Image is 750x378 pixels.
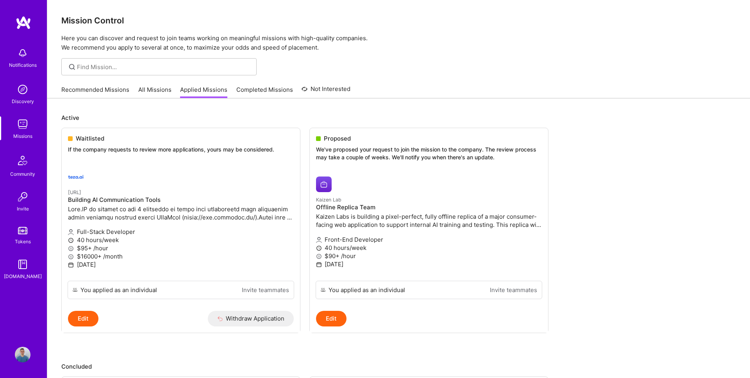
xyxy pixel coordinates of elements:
[490,286,537,294] a: Invite teammates
[18,227,27,234] img: tokens
[329,286,405,294] div: You applied as an individual
[68,146,294,153] p: If the company requests to review more applications, yours may be considered.
[68,262,74,268] i: icon Calendar
[15,257,30,272] img: guide book
[77,63,251,71] input: Find Mission...
[68,254,74,260] i: icon MoneyGray
[68,196,294,203] h4: Building AI Communication Tools
[61,34,736,52] p: Here you can discover and request to join teams working on meaningful missions with high-quality ...
[302,84,350,98] a: Not Interested
[61,16,736,25] h3: Mission Control
[80,286,157,294] div: You applied as an individual
[68,169,84,185] img: teza.ai company logo
[324,134,351,143] span: Proposed
[180,86,227,98] a: Applied Missions
[316,262,322,267] i: icon Calendar
[316,237,322,243] i: icon Applicant
[15,189,30,205] img: Invite
[13,151,32,170] img: Community
[316,212,542,229] p: Kaizen Labs is building a pixel-perfect, fully offline replica of a major consumer-facing web app...
[68,236,294,244] p: 40 hours/week
[15,116,30,132] img: teamwork
[76,134,104,143] span: Waitlisted
[13,132,32,140] div: Missions
[68,246,74,251] i: icon MoneyGray
[68,189,81,195] small: [URL]
[9,61,37,69] div: Notifications
[316,146,542,161] p: We've proposed your request to join the mission to the company. The review process may take a cou...
[15,347,30,362] img: User Avatar
[316,311,346,326] button: Edit
[316,245,322,251] i: icon Clock
[15,45,30,61] img: bell
[68,237,74,243] i: icon Clock
[61,114,736,122] p: Active
[316,252,542,260] p: $90+ /hour
[68,62,77,71] i: icon SearchGrey
[68,311,98,326] button: Edit
[316,197,341,203] small: Kaizen Lab
[242,286,289,294] a: Invite teammates
[17,205,29,213] div: Invite
[13,347,32,362] a: User Avatar
[316,244,542,252] p: 40 hours/week
[15,82,30,97] img: discovery
[10,170,35,178] div: Community
[208,311,294,326] button: Withdraw Application
[16,16,31,30] img: logo
[316,260,542,268] p: [DATE]
[68,228,294,236] p: Full-Stack Developer
[316,235,542,244] p: Front-End Developer
[236,86,293,98] a: Completed Missions
[316,204,542,211] h4: Offline Replica Team
[68,252,294,260] p: $16000+ /month
[68,244,294,252] p: $95+ /hour
[4,272,42,280] div: [DOMAIN_NAME]
[68,229,74,235] i: icon Applicant
[15,237,31,246] div: Tokens
[62,163,300,281] a: teza.ai company logo[URL]Building AI Communication ToolsLore.IP do sitamet co adi 4 elitseddo ei ...
[316,177,332,192] img: Kaizen Lab company logo
[68,205,294,221] p: Lore.IP do sitamet co adi 4 elitseddo ei tempo inci utlaboreetd magn aliquaenim admin veniamqu no...
[316,253,322,259] i: icon MoneyGray
[68,260,294,269] p: [DATE]
[61,86,129,98] a: Recommended Missions
[61,362,736,371] p: Concluded
[12,97,34,105] div: Discovery
[310,170,548,280] a: Kaizen Lab company logoKaizen LabOffline Replica TeamKaizen Labs is building a pixel-perfect, ful...
[138,86,171,98] a: All Missions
